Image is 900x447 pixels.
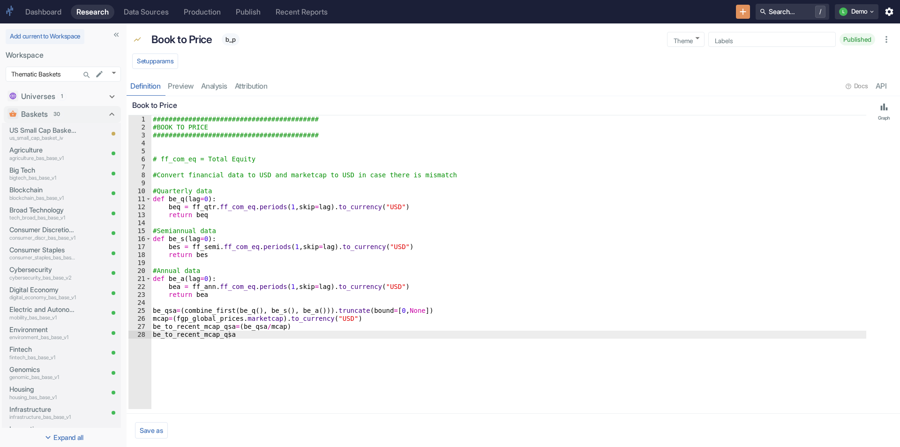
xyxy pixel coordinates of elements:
[128,155,151,163] div: 6
[9,304,77,321] a: Electric and Autonomous Mobilitymobility_bas_base_v1
[146,275,151,283] span: Toggle code folding, rows 21 through 23
[128,251,151,259] div: 18
[9,325,77,341] a: Environmentenvironment_bas_base_v1
[842,79,871,94] button: Docs
[128,283,151,291] div: 22
[276,8,328,16] div: Recent Reports
[9,245,77,262] a: Consumer Staplesconsumer_staples_bas_base_v1
[71,5,114,19] a: Research
[6,67,121,82] div: Thematic Baskets
[4,106,121,123] div: Baskets30
[80,68,93,82] button: Search...
[9,404,77,421] a: Infrastructureinfrastructure_bas_base_v1
[9,165,77,182] a: Big Techbigtech_bas_base_v1
[9,165,77,175] p: Big Tech
[9,174,77,182] p: bigtech_bas_base_v1
[135,422,168,439] button: Save as
[9,205,77,215] p: Broad Technology
[128,307,151,315] div: 25
[4,88,121,105] div: Universes1
[9,314,77,322] p: mobility_bas_base_v1
[21,91,55,102] p: Universes
[236,8,261,16] div: Publish
[9,205,77,222] a: Broad Technologytech_broad_bas_base_v1
[184,8,221,16] div: Production
[146,235,151,243] span: Toggle code folding, rows 16 through 18
[128,131,151,139] div: 3
[128,331,151,339] div: 28
[128,171,151,179] div: 8
[128,227,151,235] div: 15
[9,254,77,262] p: consumer_staples_bas_base_v1
[9,285,77,302] a: Digital Economydigital_economy_bas_base_v1
[127,76,900,96] div: resource tabs
[58,92,66,100] span: 1
[9,185,77,202] a: Blockchainblockchain_bas_base_v1
[21,109,48,120] p: Baskets
[128,139,151,147] div: 4
[9,373,77,381] p: genomic_bas_base_v1
[9,294,77,302] p: digital_economy_bas_base_v1
[9,274,77,282] p: cybersecurity_bas_base_v2
[9,185,77,195] p: Blockchain
[2,430,125,445] button: Expand all
[9,145,77,155] p: Agriculture
[133,36,142,45] span: Signal
[9,125,77,136] p: US Small Cap Basket IV
[50,110,63,118] span: 30
[9,424,77,434] p: Innovation
[118,5,174,19] a: Data Sources
[128,211,151,219] div: 13
[9,265,77,275] p: Cybersecurity
[9,134,77,142] p: us_small_cap_basket_iv
[9,145,77,162] a: Agricultureagriculture_bas_base_v1
[839,8,847,16] div: L
[76,8,109,16] div: Research
[130,82,160,91] div: Definition
[270,5,333,19] a: Recent Reports
[128,203,151,211] div: 12
[128,315,151,323] div: 26
[128,163,151,171] div: 7
[128,187,151,195] div: 10
[110,28,123,41] button: Collapse Sidebar
[9,265,77,281] a: Cybersecuritycybersecurity_bas_base_v2
[9,413,77,421] p: infrastructure_bas_base_v1
[756,4,829,20] button: Search.../
[230,5,266,19] a: Publish
[128,195,151,203] div: 11
[146,195,151,203] span: Toggle code folding, rows 11 through 13
[128,259,151,267] div: 19
[9,354,77,362] p: fintech_bas_base_v1
[25,8,61,16] div: Dashboard
[9,384,77,401] a: Housinghousing_bas_base_v1
[132,100,862,111] p: Book to Price
[9,325,77,335] p: Environment
[9,404,77,415] p: Infrastructure
[9,304,77,315] p: Electric and Autonomous Mobility
[128,179,151,187] div: 9
[128,323,151,331] div: 27
[128,299,151,307] div: 24
[178,5,226,19] a: Production
[9,333,77,341] p: environment_bas_base_v1
[9,364,77,375] p: Genomics
[870,98,898,124] button: Graph
[124,8,169,16] div: Data Sources
[132,53,178,69] button: Setupparams
[9,225,77,242] a: Consumer Discretionaryconsumer_discr_bas_base_v1
[6,50,121,61] p: Workspace
[151,31,212,47] p: Book to Price
[9,344,77,361] a: Fintechfintech_bas_base_v1
[128,243,151,251] div: 17
[9,154,77,162] p: agriculture_bas_base_v1
[128,115,151,123] div: 1
[9,424,77,441] a: Innovationthematic_broad_bas_base_v1
[128,219,151,227] div: 14
[93,68,106,81] button: edit
[9,394,77,402] p: housing_bas_base_v1
[128,267,151,275] div: 20
[222,36,240,43] span: b_p
[9,344,77,355] p: Fintech
[9,384,77,394] p: Housing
